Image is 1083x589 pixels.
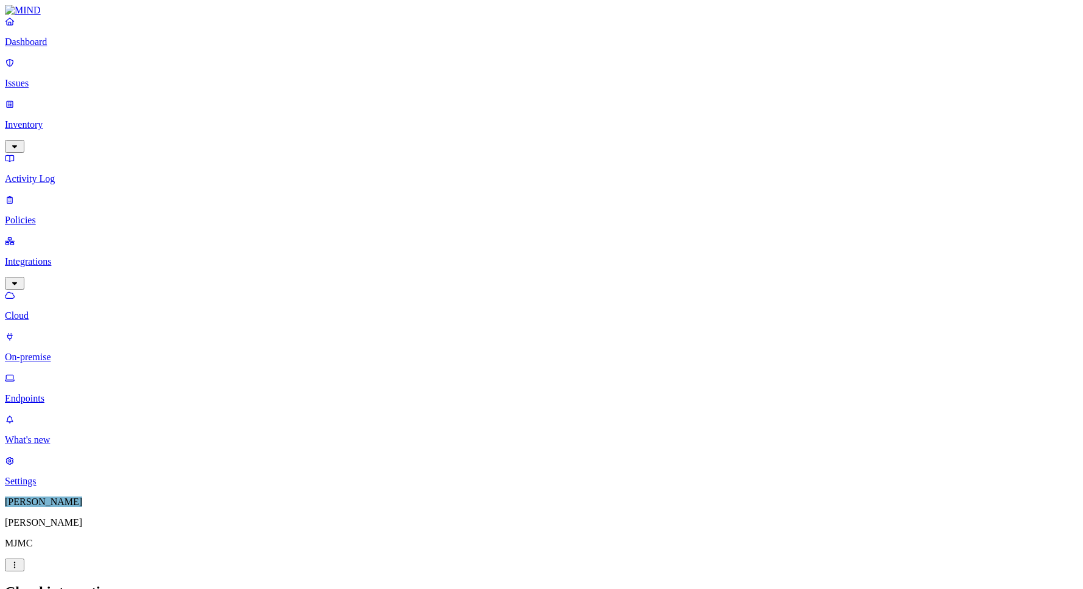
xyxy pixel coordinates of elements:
[5,414,1078,445] a: What's new
[5,455,1078,487] a: Settings
[5,497,82,507] span: [PERSON_NAME]
[5,16,1078,47] a: Dashboard
[5,517,1078,528] p: [PERSON_NAME]
[5,352,1078,363] p: On-premise
[5,173,1078,184] p: Activity Log
[5,78,1078,89] p: Issues
[5,153,1078,184] a: Activity Log
[5,57,1078,89] a: Issues
[5,235,1078,288] a: Integrations
[5,256,1078,267] p: Integrations
[5,215,1078,226] p: Policies
[5,119,1078,130] p: Inventory
[5,372,1078,404] a: Endpoints
[5,290,1078,321] a: Cloud
[5,393,1078,404] p: Endpoints
[5,538,1078,549] p: MJMC
[5,99,1078,151] a: Inventory
[5,5,1078,16] a: MIND
[5,476,1078,487] p: Settings
[5,37,1078,47] p: Dashboard
[5,310,1078,321] p: Cloud
[5,194,1078,226] a: Policies
[5,5,41,16] img: MIND
[5,331,1078,363] a: On-premise
[5,434,1078,445] p: What's new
